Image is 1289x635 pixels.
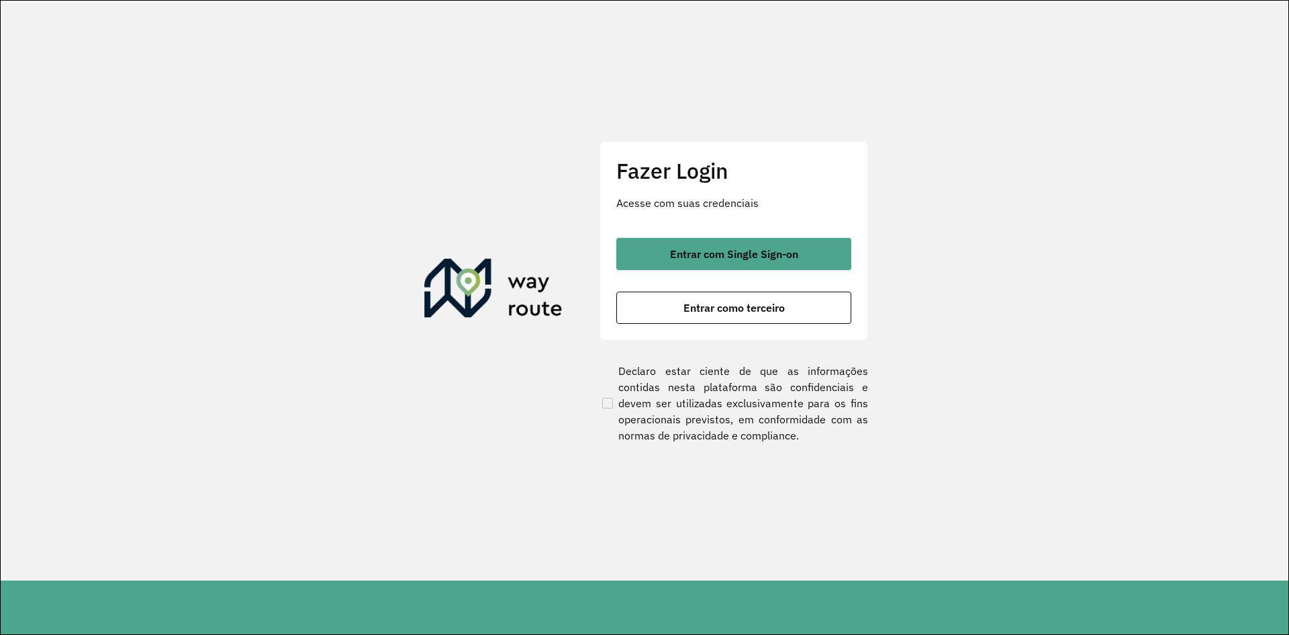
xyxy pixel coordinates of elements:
label: Declaro estar ciente de que as informações contidas nesta plataforma são confidenciais e devem se... [600,363,868,443]
p: Acesse com suas credenciais [616,195,851,211]
button: button [616,292,851,324]
span: Entrar com Single Sign-on [670,249,798,259]
button: button [616,238,851,270]
span: Entrar como terceiro [683,302,785,313]
h2: Fazer Login [616,158,851,183]
img: Roteirizador AmbevTech [424,259,563,323]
